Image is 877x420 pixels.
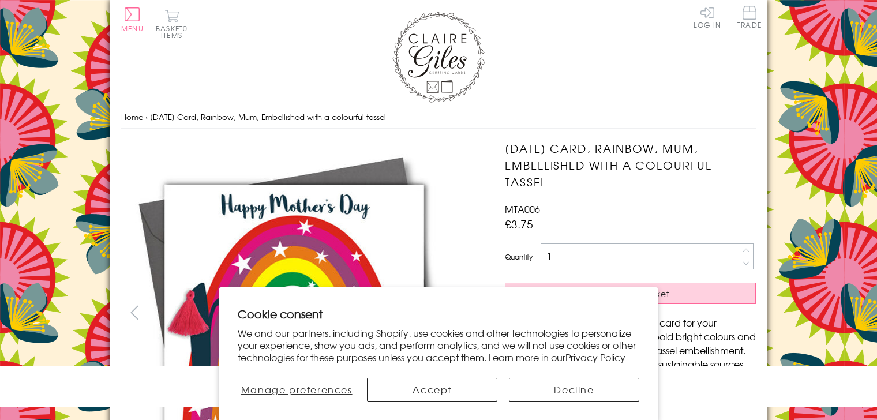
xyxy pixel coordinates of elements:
[505,252,533,262] label: Quantity
[121,23,144,33] span: Menu
[505,140,756,190] h1: [DATE] Card, Rainbow, Mum, Embellished with a colourful tassel
[509,378,639,402] button: Decline
[694,6,721,28] a: Log In
[238,327,639,363] p: We and our partners, including Shopify, use cookies and other technologies to personalize your ex...
[156,9,188,39] button: Basket0 items
[145,111,148,122] span: ›
[565,350,625,364] a: Privacy Policy
[505,216,533,232] span: £3.75
[121,111,143,122] a: Home
[121,299,147,325] button: prev
[161,23,188,40] span: 0 items
[121,7,144,32] button: Menu
[367,378,497,402] button: Accept
[150,111,386,122] span: [DATE] Card, Rainbow, Mum, Embellished with a colourful tassel
[238,306,639,322] h2: Cookie consent
[737,6,762,31] a: Trade
[737,6,762,28] span: Trade
[505,283,756,304] button: Add to Basket
[241,382,353,396] span: Manage preferences
[392,12,485,103] img: Claire Giles Greetings Cards
[505,202,540,216] span: MTA006
[238,378,355,402] button: Manage preferences
[121,106,756,129] nav: breadcrumbs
